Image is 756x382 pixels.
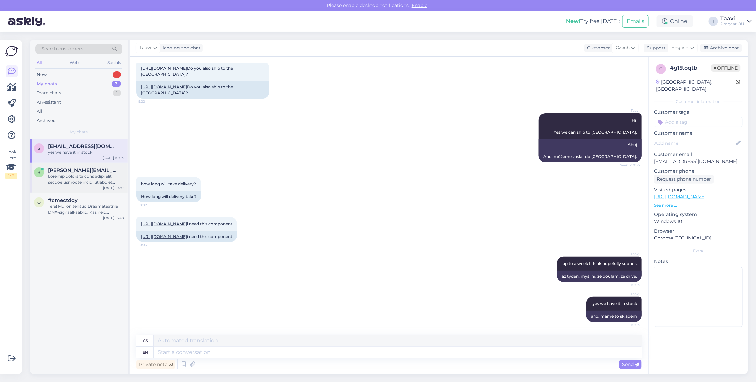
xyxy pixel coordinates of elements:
[143,347,148,358] div: en
[106,58,122,67] div: Socials
[644,45,666,51] div: Support
[37,108,42,115] div: All
[721,16,745,21] div: Taavi
[48,167,117,173] span: rene.rumberg@gmail.com
[654,130,743,137] p: Customer name
[593,301,637,306] span: yes we have it in stock
[37,200,41,205] span: o
[622,15,649,28] button: Emails
[48,173,124,185] div: Loremip dolorsita cons adipi elit seddoeiusmodte incidi utlabo et dolore mag aliquaeni adminim, v...
[37,99,61,106] div: AI Assistant
[103,185,124,190] div: [DATE] 19:30
[69,58,80,67] div: Web
[557,271,642,282] div: až týden, myslím, že doufám, že dříve.
[654,258,743,265] p: Notes
[721,16,752,27] a: TaaviProgear OÜ
[656,79,736,93] div: [GEOGRAPHIC_DATA], [GEOGRAPHIC_DATA]
[112,81,121,87] div: 3
[48,143,117,149] span: Soirexen@gmail.com
[141,181,196,186] span: how long will take delivery?
[584,45,610,51] div: Customer
[539,139,642,162] div: Ahoj Ano, můžeme zaslat do [GEOGRAPHIC_DATA].
[654,99,743,105] div: Customer information
[141,221,187,226] a: [URL][DOMAIN_NAME]
[654,211,743,218] p: Operating system
[141,66,187,71] a: [URL][DOMAIN_NAME]
[35,58,43,67] div: All
[136,231,237,242] div: i need this component
[113,71,121,78] div: 1
[654,168,743,175] p: Customer phone
[143,335,148,346] div: cs
[615,282,640,287] span: 10:03
[700,44,742,52] div: Archive chat
[138,242,163,247] span: 10:03
[139,44,151,51] span: Taavi
[615,322,640,327] span: 10:03
[410,2,429,8] span: Enable
[48,197,78,203] span: #omectdqy
[654,151,743,158] p: Customer email
[654,158,743,165] p: [EMAIL_ADDRESS][DOMAIN_NAME]
[660,66,663,71] span: g
[5,45,18,57] img: Askly Logo
[654,175,714,184] div: Request phone number
[654,194,706,200] a: [URL][DOMAIN_NAME]
[654,218,743,225] p: Windows 10
[37,90,61,96] div: Team chats
[37,81,57,87] div: My chats
[113,90,121,96] div: 1
[657,15,693,27] div: Online
[615,251,640,256] span: Taavi
[622,361,639,367] span: Send
[37,117,56,124] div: Archived
[616,44,630,51] span: Czech
[48,149,124,155] div: yes we have it in stock
[654,109,743,116] p: Customer tags
[160,45,201,51] div: leading the chat
[70,129,88,135] span: My chats
[136,360,175,369] div: Private note
[48,203,124,215] div: Tere! Mul on tellitud Draamateatrile DMX-signaalkaablid. Kas neid õnnestuks ka homme (laupäeva) h...
[141,84,187,89] a: [URL][DOMAIN_NAME]
[615,163,640,168] span: Seen ✓ 9:56
[654,140,735,147] input: Add name
[141,66,234,77] span: Do you also ship to the [GEOGRAPHIC_DATA]?
[138,99,163,104] span: 9:22
[654,186,743,193] p: Visited pages
[566,18,580,24] b: New!
[562,261,637,266] span: up to a week I think hopefully sooner.
[141,234,187,239] a: [URL][DOMAIN_NAME]
[721,21,745,27] div: Progear OÜ
[5,173,17,179] div: 1 / 3
[103,215,124,220] div: [DATE] 16:48
[141,221,232,226] span: i need this component
[566,17,620,25] div: Try free [DATE]:
[615,108,640,113] span: Taavi
[670,64,711,72] div: # g15toqtb
[136,191,201,202] div: How long will delivery take?
[38,146,40,151] span: S
[586,311,642,322] div: ano, máme to skladem
[654,117,743,127] input: Add a tag
[711,64,741,72] span: Offline
[654,202,743,208] p: See more ...
[654,235,743,241] p: Chrome [TECHNICAL_ID]
[5,149,17,179] div: Look Here
[136,81,269,99] div: Do you also ship to the [GEOGRAPHIC_DATA]?
[38,170,41,175] span: r
[709,17,718,26] div: T
[138,203,163,208] span: 10:02
[41,46,83,52] span: Search customers
[615,291,640,296] span: Taavi
[37,71,47,78] div: New
[654,228,743,235] p: Browser
[671,44,689,51] span: English
[654,248,743,254] div: Extra
[103,155,124,160] div: [DATE] 10:03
